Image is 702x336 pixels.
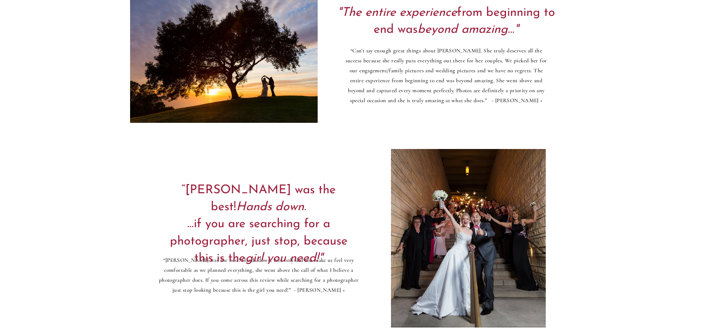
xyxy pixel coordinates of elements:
[418,24,518,36] i: beyond amazing..."
[157,255,361,295] p: “[PERSON_NAME] was the best! Hands down. Not only did she make us feel very comfortable as we pla...
[245,252,323,264] i: girl you need!"
[163,182,355,246] p: “[PERSON_NAME] was the best! ...if you are searching for a photographer, just stop, because this ...
[236,201,306,213] i: Hands down.
[338,4,555,37] p: from beginning to end was
[344,46,549,106] p: “Can't say enough great things about [PERSON_NAME]. She truly deserves all the success because sh...
[338,7,457,19] i: "The entire experience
